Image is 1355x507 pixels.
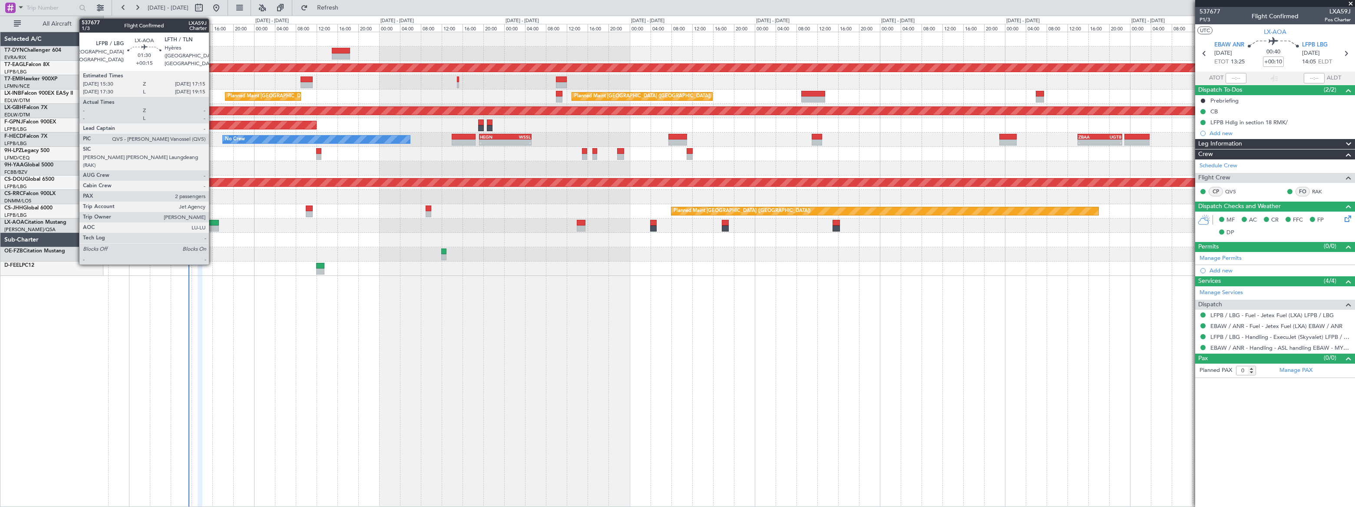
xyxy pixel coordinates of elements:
[1198,242,1219,252] span: Permits
[4,148,22,153] span: 9H-LPZ
[588,24,608,32] div: 16:00
[23,21,92,27] span: All Aircraft
[1296,187,1310,196] div: FO
[4,105,47,110] a: LX-GBHFalcon 7X
[942,24,963,32] div: 12:00
[1266,48,1280,56] span: 00:40
[1067,24,1088,32] div: 12:00
[4,148,50,153] a: 9H-LPZLegacy 500
[4,105,23,110] span: LX-GBH
[4,162,24,168] span: 9H-YAA
[922,24,942,32] div: 08:00
[4,140,27,147] a: LFPB/LBG
[4,62,26,67] span: T7-EAGL
[506,140,531,145] div: -
[4,112,30,118] a: EDLW/DTM
[776,24,796,32] div: 04:00
[1210,344,1351,351] a: EBAW / ANR - Handling - ASL handling EBAW - MYHANDLING
[1324,353,1336,362] span: (0/0)
[171,24,192,32] div: 08:00
[1198,149,1213,159] span: Crew
[1293,216,1303,225] span: FFC
[379,24,400,32] div: 00:00
[480,140,505,145] div: -
[1210,322,1342,330] a: EBAW / ANR - Fuel - Jetex Fuel (LXA) EBAW / ANR
[4,76,21,82] span: T7-EMI
[1225,188,1245,196] a: QVS
[4,198,31,204] a: DNMM/LOS
[26,1,76,14] input: Trip Number
[317,24,337,32] div: 12:00
[380,17,414,25] div: [DATE] - [DATE]
[608,24,629,32] div: 20:00
[1198,85,1242,95] span: Dispatch To-Dos
[1318,58,1332,66] span: ELDT
[480,134,505,139] div: HEGN
[817,24,838,32] div: 12:00
[838,24,859,32] div: 16:00
[1151,24,1172,32] div: 04:00
[525,24,546,32] div: 04:00
[275,24,296,32] div: 04:00
[192,24,212,32] div: 12:00
[130,17,164,25] div: [DATE] - [DATE]
[1210,333,1351,341] a: LFPB / LBG - Handling - ExecuJet (Skyvalet) LFPB / LBG
[1198,276,1221,286] span: Services
[4,183,27,190] a: LFPB/LBG
[1264,27,1286,36] span: LX-AOA
[4,249,65,254] a: OE-FZBCitation Mustang
[1317,216,1324,225] span: FP
[310,5,346,11] span: Refresh
[337,24,358,32] div: 16:00
[1209,74,1223,83] span: ATOT
[1193,24,1213,32] div: 12:00
[1210,119,1288,126] div: LFPB Hdlg in section 18 RMK/
[859,24,880,32] div: 20:00
[4,97,30,104] a: EDLW/DTM
[1214,58,1229,66] span: ETOT
[651,24,671,32] div: 04:00
[1200,16,1220,23] span: P1/3
[1252,12,1299,21] div: Flight Confirmed
[1271,216,1279,225] span: CR
[1198,173,1230,183] span: Flight Crew
[4,91,73,96] a: LX-INBFalcon 900EX EASy II
[1200,162,1237,170] a: Schedule Crew
[4,54,26,61] a: EVRA/RIX
[4,191,23,196] span: CS-RRC
[483,24,504,32] div: 20:00
[4,76,57,82] a: T7-EMIHawker 900XP
[150,24,171,32] div: 04:00
[1100,134,1121,139] div: UGTB
[796,24,817,32] div: 08:00
[1302,58,1316,66] span: 14:05
[4,177,54,182] a: CS-DOUGlobal 6500
[1131,17,1165,25] div: [DATE] - [DATE]
[1214,41,1244,50] span: EBAW ANR
[1200,254,1242,263] a: Manage Permits
[254,24,275,32] div: 00:00
[4,205,23,211] span: CS-JHH
[963,24,984,32] div: 16:00
[546,24,567,32] div: 08:00
[1327,74,1341,83] span: ALDT
[674,205,810,218] div: Planned Maint [GEOGRAPHIC_DATA] ([GEOGRAPHIC_DATA])
[1088,24,1109,32] div: 16:00
[4,134,47,139] a: F-HECDFalcon 7X
[1198,354,1208,364] span: Pax
[129,24,150,32] div: 00:00
[692,24,713,32] div: 12:00
[4,177,25,182] span: CS-DOU
[1325,16,1351,23] span: Pos Charter
[1198,139,1242,149] span: Leg Information
[504,24,525,32] div: 00:00
[1302,49,1320,58] span: [DATE]
[881,17,915,25] div: [DATE] - [DATE]
[255,17,289,25] div: [DATE] - [DATE]
[1226,73,1246,83] input: --:--
[630,24,651,32] div: 00:00
[1210,97,1239,104] div: Prebriefing
[4,263,34,268] a: D-FEELPC12
[1078,140,1100,145] div: -
[4,220,66,225] a: LX-AOACitation Mustang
